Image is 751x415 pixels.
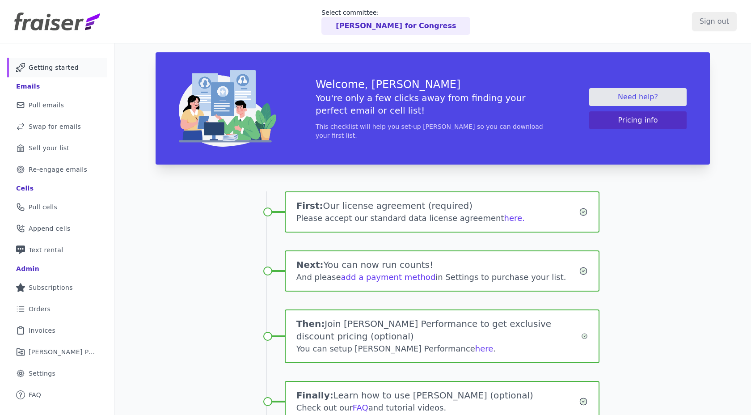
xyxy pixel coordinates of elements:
[296,318,325,329] span: Then:
[29,305,51,313] span: Orders
[7,117,107,136] a: Swap for emails
[29,283,73,292] span: Subscriptions
[7,321,107,340] a: Invoices
[29,144,69,152] span: Sell your list
[7,299,107,319] a: Orders
[29,369,55,378] span: Settings
[29,224,71,233] span: Append cells
[7,240,107,260] a: Text rental
[7,197,107,217] a: Pull cells
[296,402,579,414] div: Check out our and tutorial videos.
[296,390,333,401] span: Finally:
[29,101,64,110] span: Pull emails
[29,246,63,254] span: Text rental
[29,326,55,335] span: Invoices
[7,278,107,297] a: Subscriptions
[353,403,368,412] a: FAQ
[16,82,40,91] div: Emails
[179,70,276,147] img: img
[7,160,107,179] a: Re-engage emails
[296,343,581,355] div: You can setup [PERSON_NAME] Performance .
[692,12,737,31] input: Sign out
[7,364,107,383] a: Settings
[296,271,579,284] div: And please in Settings to purchase your list.
[316,122,550,140] p: This checklist will help you set-up [PERSON_NAME] so you can download your first list.
[7,95,107,115] a: Pull emails
[29,347,96,356] span: [PERSON_NAME] Performance
[589,111,687,129] button: Pricing info
[7,58,107,77] a: Getting started
[321,8,470,17] p: Select committee:
[16,184,34,193] div: Cells
[29,390,41,399] span: FAQ
[296,318,581,343] h1: Join [PERSON_NAME] Performance to get exclusive discount pricing (optional)
[14,13,100,30] img: Fraiser Logo
[296,258,579,271] h1: You can now run counts!
[29,165,87,174] span: Re-engage emails
[341,272,436,282] a: add a payment method
[316,92,550,117] h5: You're only a few clicks away from finding your perfect email or cell list!
[316,77,550,92] h3: Welcome, [PERSON_NAME]
[296,259,324,270] span: Next:
[29,63,79,72] span: Getting started
[29,203,57,212] span: Pull cells
[589,88,687,106] a: Need help?
[7,219,107,238] a: Append cells
[296,200,323,211] span: First:
[7,385,107,405] a: FAQ
[16,264,39,273] div: Admin
[296,212,579,224] div: Please accept our standard data license agreement
[321,8,470,35] a: Select committee: [PERSON_NAME] for Congress
[7,342,107,362] a: [PERSON_NAME] Performance
[336,21,456,31] p: [PERSON_NAME] for Congress
[296,199,579,212] h1: Our license agreement (required)
[475,344,494,353] a: here
[29,122,81,131] span: Swap for emails
[7,138,107,158] a: Sell your list
[296,389,579,402] h1: Learn how to use [PERSON_NAME] (optional)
